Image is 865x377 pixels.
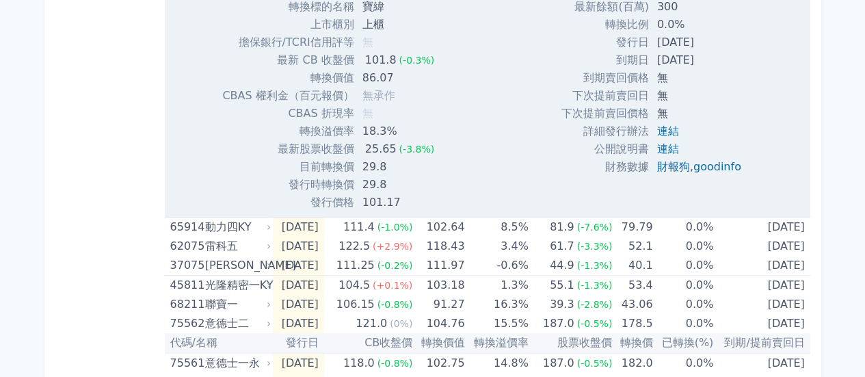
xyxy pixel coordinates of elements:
div: 187.0 [540,354,577,373]
td: 178.5 [612,314,652,333]
th: 代碼/名稱 [165,333,274,353]
td: [DATE] [713,353,810,373]
td: 財務數據 [561,158,649,176]
td: 0.0% [652,314,713,333]
div: 44.9 [547,256,577,275]
th: 發行日 [273,333,323,353]
td: 公開說明書 [561,140,649,158]
td: 最新股票收盤價 [222,140,354,158]
span: (-0.3%) [399,55,434,66]
td: 1.3% [464,276,528,296]
div: 意德士二 [205,314,268,333]
div: 118.0 [341,354,377,373]
div: 121.0 [353,314,390,333]
div: 意德士一永 [205,354,268,373]
td: 91.27 [412,295,464,314]
td: 無 [649,69,752,87]
div: 122.5 [336,237,373,256]
div: 39.3 [547,295,577,314]
div: 65914 [170,218,202,237]
td: 102.64 [412,218,464,237]
td: [DATE] [273,256,323,276]
td: 14.8% [464,353,528,373]
span: (-0.2%) [377,260,413,271]
td: 0.0% [652,276,713,296]
span: (+2.9%) [373,241,412,252]
td: 29.8 [354,158,445,176]
th: 股票收盤價 [529,333,612,353]
span: (-1.3%) [577,260,613,271]
div: 187.0 [540,314,577,333]
td: -0.6% [464,256,528,276]
th: 已轉換(%) [652,333,713,353]
th: 轉換價值 [412,333,464,353]
td: 0.0% [652,237,713,256]
td: 29.8 [354,176,445,194]
div: 光隆精密一KY [205,276,268,295]
span: (-0.8%) [377,358,413,369]
th: 轉換價 [612,333,652,353]
span: 無承作 [362,89,395,102]
div: 104.5 [336,276,373,295]
td: 0.0% [652,256,713,276]
td: 103.18 [412,276,464,296]
a: 連結 [657,142,679,155]
td: [DATE] [273,237,323,256]
td: 182.0 [612,353,652,373]
td: 8.5% [464,218,528,237]
span: (-7.6%) [577,222,613,233]
div: 75561 [170,354,202,373]
td: 53.4 [612,276,652,296]
td: 86.07 [354,69,445,87]
td: 104.76 [412,314,464,333]
td: 到期賣回價格 [561,69,649,87]
td: 上市櫃別 [222,16,354,34]
div: 25.65 [362,140,399,158]
div: 37075 [170,256,202,275]
th: CB收盤價 [324,333,412,353]
td: 52.1 [612,237,652,256]
span: (-3.8%) [399,144,434,155]
div: [PERSON_NAME] [205,256,268,275]
td: 轉換比例 [561,16,649,34]
td: 上櫃 [354,16,445,34]
span: (-0.5%) [577,358,613,369]
a: goodinfo [693,160,741,173]
td: [DATE] [649,34,752,51]
td: 下次提前賣回日 [561,87,649,105]
td: [DATE] [649,51,752,69]
td: 118.43 [412,237,464,256]
a: 連結 [657,125,679,138]
td: 18.3% [354,122,445,140]
td: 15.5% [464,314,528,333]
td: [DATE] [713,276,810,296]
div: 動力四KY [205,218,268,237]
span: (+0.1%) [373,280,412,291]
div: 62075 [170,237,202,256]
td: [DATE] [713,295,810,314]
div: 106.15 [334,295,377,314]
div: 111.25 [334,256,377,275]
span: 無 [362,107,373,120]
div: 45811 [170,276,202,295]
td: 0.0% [649,16,752,34]
span: (-2.8%) [577,299,613,310]
span: (-0.8%) [377,299,413,310]
span: (-1.0%) [377,222,413,233]
td: 40.1 [612,256,652,276]
td: [DATE] [273,295,323,314]
td: [DATE] [273,314,323,333]
td: [DATE] [713,237,810,256]
td: 43.06 [612,295,652,314]
td: , [649,158,752,176]
td: 發行價格 [222,194,354,211]
div: 55.1 [547,276,577,295]
div: 81.9 [547,218,577,237]
td: 下次提前賣回價格 [561,105,649,122]
td: 79.79 [612,218,652,237]
td: 無 [649,105,752,122]
td: 詳細發行辦法 [561,122,649,140]
td: 轉換價值 [222,69,354,87]
th: 到期/提前賣回日 [713,333,810,353]
td: 最新 CB 收盤價 [222,51,354,69]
